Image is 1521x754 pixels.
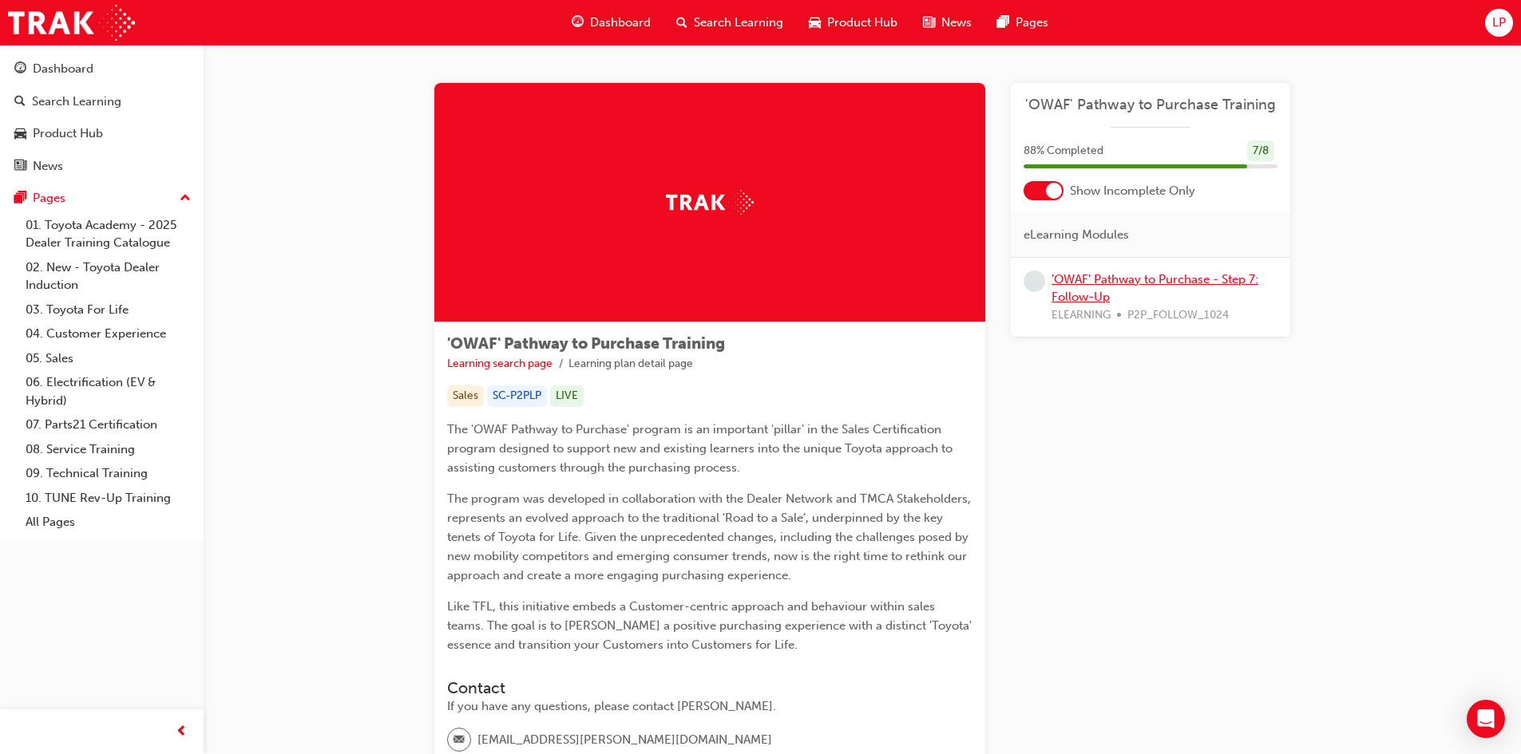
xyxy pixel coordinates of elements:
[1485,9,1513,37] button: LP
[19,322,197,346] a: 04. Customer Experience
[447,599,975,652] span: Like TFL, this initiative embeds a Customer-centric approach and behaviour within sales teams. Th...
[827,14,897,32] span: Product Hub
[676,13,687,33] span: search-icon
[6,54,197,84] a: Dashboard
[447,679,972,697] h3: Contact
[33,157,63,176] div: News
[1024,142,1103,160] span: 88 % Completed
[809,13,821,33] span: car-icon
[590,14,651,32] span: Dashboard
[447,385,484,407] div: Sales
[1024,270,1045,292] span: learningRecordVerb_NONE-icon
[19,413,197,437] a: 07. Parts21 Certification
[572,13,584,33] span: guage-icon
[666,190,754,215] img: Trak
[19,370,197,413] a: 06. Electrification (EV & Hybrid)
[33,124,103,143] div: Product Hub
[6,184,197,213] button: Pages
[176,722,188,742] span: prev-icon
[997,13,1009,33] span: pages-icon
[487,385,547,407] div: SC-P2PLP
[14,160,26,174] span: news-icon
[19,486,197,511] a: 10. TUNE Rev-Up Training
[1070,182,1195,200] span: Show Incomplete Only
[1016,14,1048,32] span: Pages
[1467,700,1505,738] div: Open Intercom Messenger
[1052,272,1258,305] a: 'OWAF' Pathway to Purchase - Step 7: Follow-Up
[6,119,197,148] a: Product Hub
[984,6,1061,39] a: pages-iconPages
[1052,306,1111,325] span: ELEARNING
[454,730,465,751] span: email-icon
[694,14,783,32] span: Search Learning
[19,346,197,371] a: 05. Sales
[796,6,910,39] a: car-iconProduct Hub
[14,95,26,109] span: search-icon
[19,255,197,298] a: 02. New - Toyota Dealer Induction
[1492,14,1506,32] span: LP
[33,60,93,78] div: Dashboard
[14,191,26,206] span: pages-icon
[32,93,121,111] div: Search Learning
[1247,140,1274,162] div: 7 / 8
[559,6,663,39] a: guage-iconDashboard
[6,51,197,184] button: DashboardSearch LearningProduct HubNews
[1024,96,1277,114] a: 'OWAF' Pathway to Purchase Training
[6,87,197,116] a: Search Learning
[19,437,197,462] a: 08. Service Training
[550,385,584,407] div: LIVE
[19,298,197,322] a: 03. Toyota For Life
[8,5,135,41] img: Trak
[447,334,725,353] span: 'OWAF' Pathway to Purchase Training
[19,510,197,535] a: All Pages
[568,355,693,373] li: Learning plan detail page
[477,731,772,749] span: [EMAIL_ADDRESS][PERSON_NAME][DOMAIN_NAME]
[19,213,197,255] a: 01. Toyota Academy - 2025 Dealer Training Catalogue
[447,357,553,370] a: Learning search page
[941,14,972,32] span: News
[447,697,972,716] div: If you have any questions, please contact [PERSON_NAME].
[33,189,65,207] div: Pages
[6,152,197,181] a: News
[19,461,197,486] a: 09. Technical Training
[447,422,956,475] span: The 'OWAF Pathway to Purchase' program is an important 'pillar' in the Sales Certification progra...
[910,6,984,39] a: news-iconNews
[923,13,935,33] span: news-icon
[663,6,796,39] a: search-iconSearch Learning
[180,188,191,209] span: up-icon
[14,127,26,141] span: car-icon
[447,491,974,582] span: The program was developed in collaboration with the Dealer Network and TMCA Stakeholders, represe...
[1024,226,1129,244] span: eLearning Modules
[1127,306,1229,325] span: P2P_FOLLOW_1024
[14,62,26,77] span: guage-icon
